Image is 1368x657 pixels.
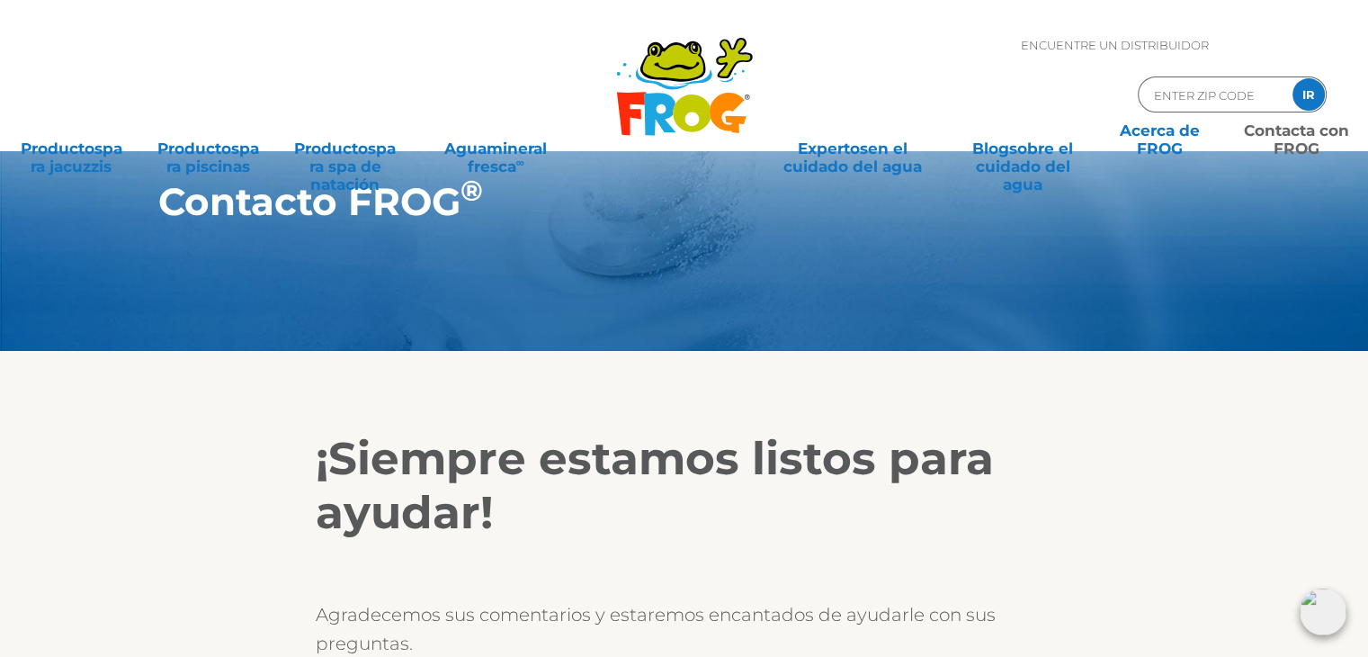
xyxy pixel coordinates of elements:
[1274,139,1319,157] font: FROG
[1244,112,1350,148] a: Contacta conFROG
[798,139,868,157] font: Expertos
[976,139,1074,193] font: sobre el cuidado del agua
[292,112,398,148] a: Productospara spa de natación
[515,156,523,169] font: ∞
[444,139,487,157] font: Agua
[158,178,460,225] font: Contacto FROG
[783,139,922,175] font: en el cuidado del agua
[1021,38,1209,52] font: Encuentre un distribuidor
[1292,78,1325,111] input: IR
[972,139,1009,157] font: Blog
[429,112,562,148] a: Aguamineral fresca∞
[1300,589,1346,635] img: openIcon
[460,174,483,208] font: ®
[31,139,122,175] font: para jacuzzis
[309,139,397,193] font: para spa de natación
[1106,112,1212,148] a: Acerca deFROG
[1137,139,1183,157] font: FROG
[294,139,376,157] font: Productos
[155,112,261,148] a: Productospara piscinas
[1120,121,1200,139] font: Acerca de
[166,139,259,175] font: para piscinas
[316,604,996,654] font: Agradecemos sus comentarios y estaremos encantados de ayudarle con sus preguntas.
[21,139,103,157] font: Productos
[316,431,994,540] font: ¡Siempre estamos listos para ayudar!
[157,139,239,157] font: Productos
[765,112,939,148] a: Expertosen el cuidado del agua
[970,112,1076,148] a: Blogsobre el cuidado del agua
[18,112,124,148] a: Productospara jacuzzis
[1152,82,1274,108] input: Formulario de código postal
[1244,121,1349,139] font: Contacta con
[467,139,547,175] font: mineral fresca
